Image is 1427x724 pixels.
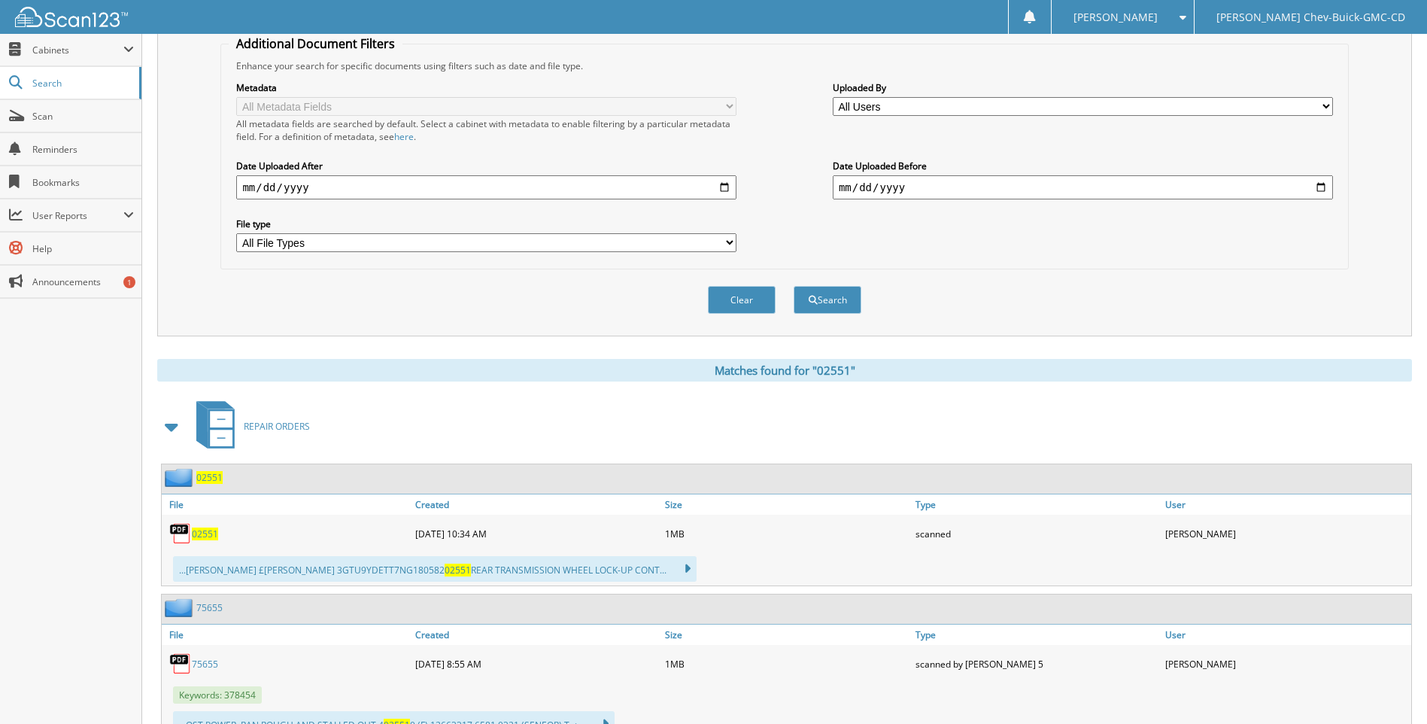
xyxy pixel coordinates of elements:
[173,686,262,704] span: Keywords: 378454
[165,598,196,617] img: folder2.png
[169,653,192,675] img: PDF.png
[411,625,661,645] a: Created
[244,420,310,433] span: REPAIR ORDERS
[1216,13,1405,22] span: [PERSON_NAME] Chev-Buick-GMC-CD
[236,175,736,199] input: start
[912,625,1161,645] a: Type
[833,175,1333,199] input: end
[1161,519,1411,549] div: [PERSON_NAME]
[32,209,123,222] span: User Reports
[32,275,134,288] span: Announcements
[1161,494,1411,515] a: User
[32,176,134,189] span: Bookmarks
[32,143,134,156] span: Reminders
[394,130,414,143] a: here
[32,242,134,255] span: Help
[236,218,736,230] label: File type
[229,59,1340,72] div: Enhance your search for specific documents using filters such as date and file type.
[32,110,134,123] span: Scan
[661,519,911,549] div: 1MB
[1352,652,1427,724] iframe: Chat Widget
[169,522,192,545] img: PDF.png
[912,494,1161,515] a: Type
[411,519,661,549] div: [DATE] 10:34 AM
[162,625,411,645] a: File
[32,77,132,90] span: Search
[123,276,135,288] div: 1
[912,519,1161,549] div: scanned
[833,81,1333,94] label: Uploaded By
[1161,649,1411,679] div: [PERSON_NAME]
[165,468,196,487] img: folder2.png
[794,286,861,314] button: Search
[661,494,911,515] a: Size
[196,471,223,484] a: 02551
[236,160,736,172] label: Date Uploaded After
[162,494,411,515] a: File
[661,649,911,679] div: 1MB
[1073,13,1158,22] span: [PERSON_NAME]
[1161,625,1411,645] a: User
[833,160,1333,172] label: Date Uploaded Before
[173,556,697,582] div: ...[PERSON_NAME] £[PERSON_NAME] 3GTU9YDETT7NG180582 REAR TRANSMISSION WHEEL LOCK-UP CONT...
[187,397,310,456] a: REPAIR ORDERS
[15,7,128,27] img: scan123-logo-white.svg
[236,81,736,94] label: Metadata
[445,564,471,576] span: 02551
[192,658,218,671] a: 75655
[411,649,661,679] div: [DATE] 8:55 AM
[912,649,1161,679] div: scanned by [PERSON_NAME] 5
[32,44,123,56] span: Cabinets
[661,625,911,645] a: Size
[196,601,223,614] a: 75655
[411,494,661,515] a: Created
[192,528,218,540] a: 02551
[157,359,1412,382] div: Matches found for "02551"
[229,35,402,52] legend: Additional Document Filters
[236,117,736,143] div: All metadata fields are searched by default. Select a cabinet with metadata to enable filtering b...
[708,286,776,314] button: Clear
